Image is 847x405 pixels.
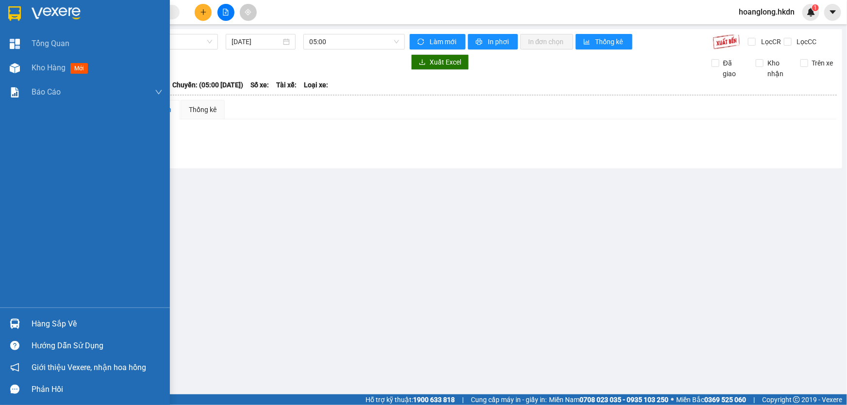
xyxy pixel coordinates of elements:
sup: 1 [812,4,819,11]
span: printer [476,38,484,46]
span: Cung cấp máy in - giấy in: [471,394,547,405]
span: Kho hàng [32,63,66,72]
span: Thống kê [596,36,625,47]
input: 13/09/2025 [232,36,281,47]
img: dashboard-icon [10,39,20,49]
span: Miền Bắc [676,394,746,405]
button: caret-down [824,4,841,21]
span: Lọc CR [757,36,782,47]
span: 05:00 [309,34,399,49]
span: Miền Nam [549,394,668,405]
span: caret-down [829,8,837,16]
img: warehouse-icon [10,319,20,329]
span: down [155,88,163,96]
button: syncLàm mới [410,34,465,49]
button: plus [195,4,212,21]
span: aim [245,9,251,16]
img: icon-new-feature [807,8,815,16]
strong: 1900 633 818 [413,396,455,404]
button: printerIn phơi [468,34,518,49]
button: aim [240,4,257,21]
span: Lọc CC [793,36,818,47]
div: Hướng dẫn sử dụng [32,339,163,353]
button: file-add [217,4,234,21]
span: | [753,394,755,405]
span: hoanglong.hkdn [731,6,802,18]
span: file-add [222,9,229,16]
span: Trên xe [808,58,837,68]
span: | [462,394,464,405]
span: copyright [793,396,800,403]
span: question-circle [10,341,19,350]
span: Tài xế: [276,80,297,90]
span: sync [417,38,426,46]
img: solution-icon [10,87,20,97]
span: Đã giao [719,58,748,79]
span: Loại xe: [304,80,328,90]
button: bar-chartThống kê [576,34,632,49]
div: Hàng sắp về [32,317,163,331]
span: Làm mới [430,36,458,47]
span: mới [70,63,88,74]
span: notification [10,363,19,372]
span: Giới thiệu Vexere, nhận hoa hồng [32,361,146,373]
span: message [10,385,19,394]
span: Báo cáo [32,86,61,98]
span: In phơi [488,36,510,47]
strong: 0369 525 060 [704,396,746,404]
span: Chuyến: (05:00 [DATE]) [172,80,243,90]
strong: 0708 023 035 - 0935 103 250 [580,396,668,404]
span: Hỗ trợ kỹ thuật: [365,394,455,405]
div: Phản hồi [32,382,163,397]
img: 9k= [713,34,740,49]
span: Kho nhận [764,58,793,79]
div: Thống kê [189,104,216,115]
span: plus [200,9,207,16]
span: ⚪️ [671,398,674,402]
button: In đơn chọn [520,34,573,49]
img: logo-vxr [8,6,21,21]
span: Số xe: [250,80,269,90]
span: 1 [814,4,817,11]
button: downloadXuất Excel [411,54,469,70]
img: warehouse-icon [10,63,20,73]
span: bar-chart [583,38,592,46]
span: Tổng Quan [32,37,69,49]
